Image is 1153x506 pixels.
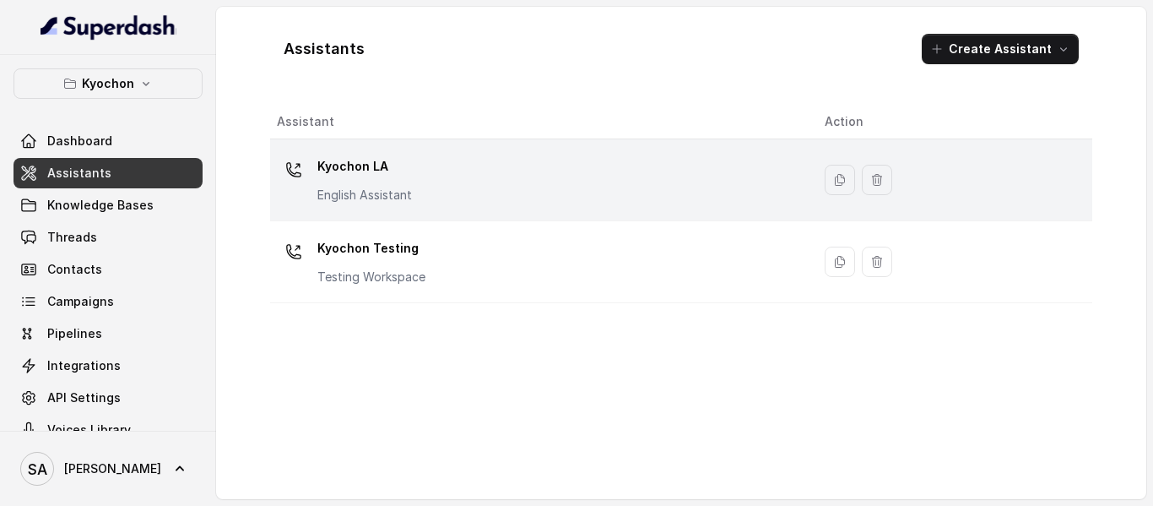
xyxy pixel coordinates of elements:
p: Testing Workspace [317,269,425,286]
a: Knowledge Bases [14,190,203,220]
span: Threads [47,229,97,246]
p: Kyochon [82,73,134,94]
span: API Settings [47,389,121,406]
button: Create Assistant [922,34,1079,64]
span: Voices Library [47,422,131,438]
a: Voices Library [14,415,203,445]
span: Pipelines [47,325,102,342]
span: Integrations [47,357,121,374]
a: Campaigns [14,286,203,317]
button: Kyochon [14,68,203,99]
p: Kyochon LA [317,153,412,180]
th: Assistant [270,105,811,139]
th: Action [811,105,1092,139]
a: Integrations [14,351,203,381]
text: SA [28,460,47,478]
a: Contacts [14,254,203,285]
h1: Assistants [284,35,365,63]
a: Assistants [14,158,203,188]
span: Knowledge Bases [47,197,154,214]
span: Campaigns [47,293,114,310]
span: Assistants [47,165,111,182]
a: [PERSON_NAME] [14,445,203,492]
span: Dashboard [47,133,112,150]
span: [PERSON_NAME] [64,460,161,477]
a: API Settings [14,383,203,413]
p: English Assistant [317,187,412,204]
a: Pipelines [14,318,203,349]
span: Contacts [47,261,102,278]
img: light.svg [41,14,176,41]
a: Dashboard [14,126,203,156]
a: Threads [14,222,203,253]
p: Kyochon Testing [317,235,425,262]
